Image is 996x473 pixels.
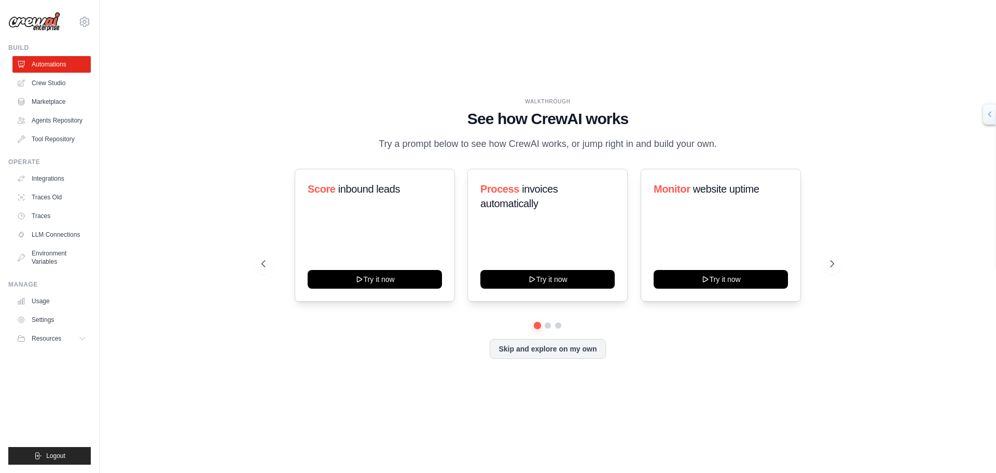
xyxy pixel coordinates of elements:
div: Build [8,44,91,52]
a: Marketplace [12,93,91,110]
a: Traces [12,208,91,224]
button: Try it now [480,270,615,289]
span: inbound leads [338,183,400,195]
div: Operate [8,158,91,166]
a: Tool Repository [12,131,91,147]
span: Process [480,183,519,195]
a: Automations [12,56,91,73]
a: Environment Variables [12,245,91,270]
div: Manage [8,280,91,289]
p: Try a prompt below to see how CrewAI works, or jump right in and build your own. [374,137,722,152]
button: Try it now [654,270,788,289]
a: Agents Repository [12,112,91,129]
button: Logout [8,447,91,465]
span: website uptime [693,183,759,195]
button: Skip and explore on my own [490,339,605,359]
button: Resources [12,330,91,347]
img: Logo [8,12,60,32]
span: Score [308,183,336,195]
span: Logout [46,452,65,460]
span: invoices automatically [480,183,558,209]
a: Usage [12,293,91,309]
div: WALKTHROUGH [261,98,834,105]
a: Integrations [12,170,91,187]
h1: See how CrewAI works [261,110,834,128]
button: Try it now [308,270,442,289]
a: LLM Connections [12,226,91,243]
iframe: Chat Widget [944,423,996,473]
a: Crew Studio [12,75,91,91]
span: Monitor [654,183,690,195]
a: Settings [12,312,91,328]
span: Resources [32,334,61,343]
a: Traces Old [12,189,91,206]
